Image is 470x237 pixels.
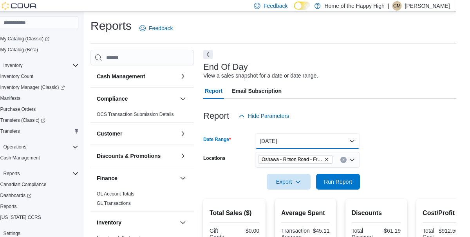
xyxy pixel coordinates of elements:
[14,36,63,42] span: My Catalog (Classic)
[110,112,188,117] a: OCS Transaction Submission Details
[217,62,262,72] h3: End Of Day
[8,33,96,44] a: My Catalog (Classic)
[110,95,141,103] h3: Compliance
[8,201,96,212] button: Reports
[110,200,145,206] span: GL Transactions
[11,83,92,92] span: Inventory Manager (Classic)
[295,208,343,218] h2: Average Spent
[8,126,96,137] button: Transfers
[391,228,414,234] div: -$61.19
[17,144,40,150] span: Operations
[217,72,332,80] div: View a sales snapshot for a date or date range.
[110,191,148,197] span: GL Account Totals
[110,152,174,160] h3: Discounts & Promotions
[14,214,55,221] span: [US_STATE] CCRS
[280,174,324,190] button: Export
[219,83,236,99] span: Report
[14,84,79,90] span: Inventory Manager (Classic)
[338,178,366,186] span: Run Report
[11,34,67,43] a: My Catalog (Classic)
[2,141,96,152] button: Operations
[406,1,416,11] div: Carson MacDonald
[2,168,96,179] button: Reports
[217,155,239,161] label: Locations
[17,62,36,69] span: Inventory
[217,111,243,121] h3: Report
[8,82,96,93] a: Inventory Manager (Classic)
[11,202,34,211] a: Reports
[104,189,208,211] div: Finance
[11,127,37,136] a: Transfers
[14,169,37,178] button: Reports
[11,83,82,92] a: Inventory Manager (Classic)
[110,111,188,118] span: OCS Transaction Submission Details
[330,174,374,190] button: Run Report
[363,157,369,163] button: Open list of options
[8,212,96,223] button: [US_STATE] CCRS
[11,94,92,103] span: Manifests
[11,116,92,125] span: Transfers (Classic)
[104,18,145,34] h1: Reports
[163,24,186,32] span: Feedback
[11,45,55,54] a: My Catalog (Beta)
[110,72,190,80] button: Cash Management
[11,72,92,81] span: Inventory Count
[8,115,96,126] a: Transfers (Classic)
[8,190,96,201] a: Dashboards
[14,142,92,152] span: Operations
[11,116,62,125] a: Transfers (Classic)
[192,218,201,227] button: Inventory
[401,1,403,11] p: |
[150,20,190,36] a: Feedback
[285,174,320,190] span: Export
[110,219,190,226] button: Inventory
[110,174,131,182] h3: Finance
[275,156,336,163] span: Oshawa - Ritson Road - Friendly Stranger
[11,213,92,222] span: Washington CCRS
[277,2,301,10] span: Feedback
[338,1,398,11] p: Home of the Happy High
[11,180,63,189] a: Canadian Compliance
[14,61,92,70] span: Inventory
[11,191,49,200] a: Dashboards
[110,191,148,197] a: GL Account Totals
[11,105,53,114] a: Purchase Orders
[11,202,92,211] span: Reports
[14,142,43,152] button: Operations
[11,127,92,136] span: Transfers
[419,1,464,11] p: [PERSON_NAME]
[17,170,34,177] span: Reports
[14,73,47,80] span: Inventory Count
[11,94,37,103] a: Manifests
[250,228,273,234] div: $0.00
[110,174,190,182] button: Finance
[14,203,31,210] span: Reports
[14,106,50,112] span: Purchase Orders
[8,152,96,163] button: Cash Management
[110,219,135,226] h3: Inventory
[365,208,415,218] h2: Discounts
[269,133,374,149] button: [DATE]
[14,117,59,123] span: Transfers (Classic)
[8,104,96,115] button: Purchase Orders
[14,128,34,134] span: Transfers
[407,1,415,11] span: CM
[8,93,96,104] button: Manifests
[354,157,360,163] button: Clear input
[246,83,295,99] span: Email Subscription
[110,130,190,137] button: Customer
[11,153,92,163] span: Cash Management
[192,129,201,138] button: Customer
[8,44,96,55] button: My Catalog (Beta)
[110,152,190,160] button: Discounts & Promotions
[16,2,51,10] img: Cova
[192,151,201,161] button: Discounts & Promotions
[11,45,92,54] span: My Catalog (Beta)
[14,61,40,70] button: Inventory
[110,72,159,80] h3: Cash Management
[11,105,92,114] span: Purchase Orders
[110,130,136,137] h3: Customer
[11,213,58,222] a: [US_STATE] CCRS
[2,60,96,71] button: Inventory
